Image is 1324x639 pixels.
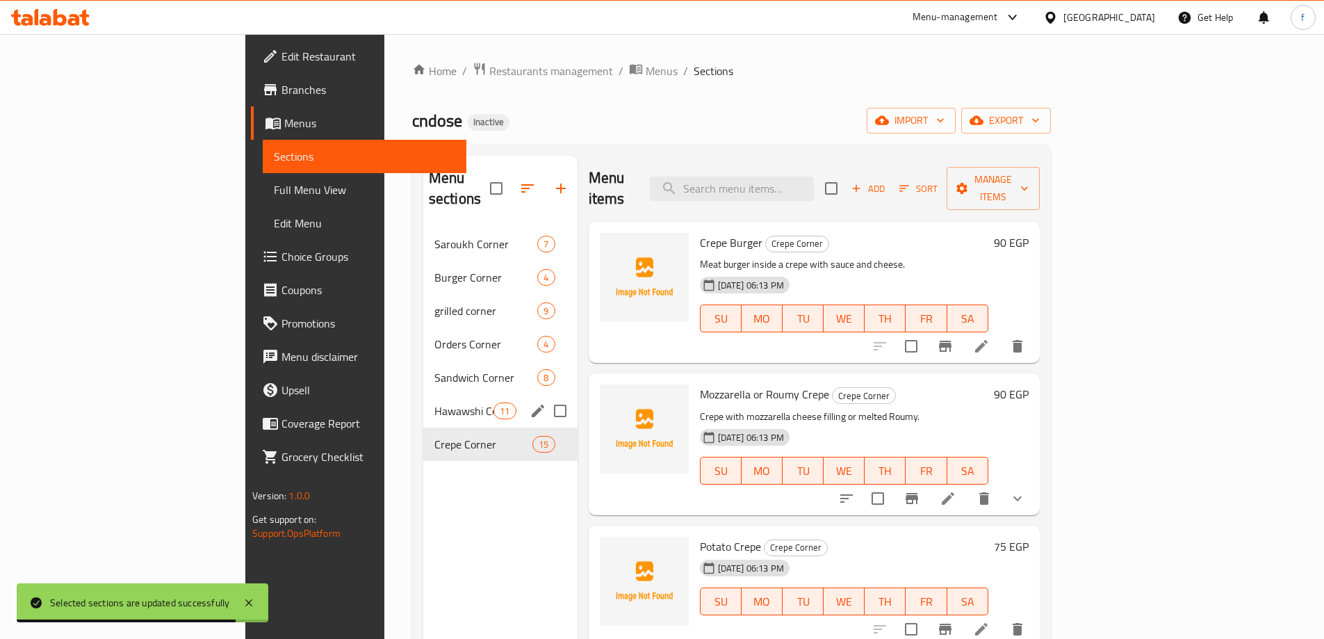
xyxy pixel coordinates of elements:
button: SU [700,588,742,615]
span: SU [706,592,736,612]
span: Crepe Corner [833,388,895,404]
span: f [1301,10,1305,25]
button: SA [947,305,988,332]
a: Full Menu View [263,173,466,207]
span: Sort [899,181,938,197]
span: Branches [281,81,455,98]
span: Burger Corner [434,269,538,286]
span: Add item [846,178,890,200]
a: Edit Restaurant [251,40,466,73]
span: 9 [538,305,554,318]
div: Crepe Corner [434,436,532,453]
div: items [537,236,555,252]
span: WE [829,461,859,481]
button: Sort [896,178,941,200]
a: Branches [251,73,466,106]
span: 1.0.0 [288,487,310,505]
span: [DATE] 06:13 PM [712,431,790,444]
span: TU [788,592,818,612]
span: Edit Menu [274,215,455,232]
div: Saroukh Corner7 [423,227,578,261]
a: Edit menu item [940,490,956,507]
svg: Show Choices [1009,490,1026,507]
span: Select section [817,174,846,203]
span: Crepe Corner [766,236,828,252]
button: FR [906,305,947,332]
button: SU [700,305,742,332]
span: SA [953,461,983,481]
span: Saroukh Corner [434,236,538,252]
span: TU [788,309,818,329]
p: Meat burger inside a crepe with sauce and cheese. [700,256,988,273]
button: delete [1001,330,1034,363]
a: Upsell [251,373,466,407]
button: MO [742,305,783,332]
span: 15 [533,438,554,451]
div: Crepe Corner [832,387,896,404]
li: / [619,63,623,79]
li: / [683,63,688,79]
span: Menu disclaimer [281,348,455,365]
span: 7 [538,238,554,251]
span: TH [870,592,900,612]
a: Support.OpsPlatform [252,524,341,542]
button: TH [865,588,906,615]
p: Crepe with mozzarella cheese filling or melted Roumy. [700,408,988,426]
div: items [537,336,555,353]
span: Menus [284,115,455,131]
span: FR [911,461,941,481]
div: items [537,269,555,286]
div: items [537,302,555,319]
div: Crepe Corner [765,236,829,252]
h6: 90 EGP [994,233,1029,252]
span: MO [747,309,777,329]
span: Select to update [863,484,892,513]
a: Grocery Checklist [251,440,466,474]
span: [DATE] 06:13 PM [712,279,790,292]
img: Crepe Burger [600,233,689,322]
h6: 75 EGP [994,537,1029,556]
a: Promotions [251,307,466,340]
button: sort-choices [830,482,863,515]
div: [GEOGRAPHIC_DATA] [1063,10,1155,25]
span: Potato Crepe [700,536,761,557]
a: Coupons [251,273,466,307]
span: 11 [494,405,515,418]
button: Add section [544,172,578,205]
span: Crepe Burger [700,232,762,253]
a: Sections [263,140,466,173]
span: TH [870,309,900,329]
span: Restaurants management [489,63,613,79]
span: grilled corner [434,302,538,319]
span: WE [829,592,859,612]
span: Edit Restaurant [281,48,455,65]
div: Hawawshi Corner [434,403,493,419]
span: Crepe Corner [765,540,827,556]
span: Get support on: [252,510,316,528]
a: Edit menu item [973,621,990,638]
button: TU [783,305,824,332]
div: Inactive [468,114,509,131]
span: Full Menu View [274,181,455,198]
span: Menus [646,63,678,79]
a: Edit menu item [973,338,990,355]
span: SA [953,592,983,612]
div: items [532,436,555,453]
div: Sandwich Corner8 [423,361,578,394]
span: export [972,112,1040,129]
span: MO [747,461,777,481]
span: Mozzarella or Roumy Crepe [700,384,829,405]
button: TU [783,588,824,615]
div: Selected sections are updated successfully [50,595,229,610]
button: WE [824,305,865,332]
span: Version: [252,487,286,505]
button: Branch-specific-item [895,482,929,515]
div: Hawawshi Corner11edit [423,394,578,428]
nav: Menu sections [423,222,578,467]
span: Promotions [281,315,455,332]
button: TH [865,457,906,485]
span: Choice Groups [281,248,455,265]
span: Select to update [897,332,926,361]
button: Add [846,178,890,200]
div: Burger Corner4 [423,261,578,294]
